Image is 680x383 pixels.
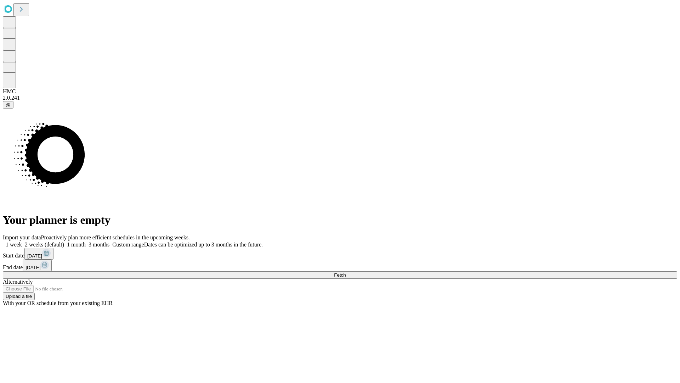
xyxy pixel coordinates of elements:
[3,248,677,260] div: Start date
[3,234,41,240] span: Import your data
[25,265,40,270] span: [DATE]
[27,253,42,259] span: [DATE]
[24,248,53,260] button: [DATE]
[3,101,13,109] button: @
[67,242,86,248] span: 1 month
[3,88,677,95] div: HMC
[112,242,144,248] span: Custom range
[6,102,11,107] span: @
[3,271,677,279] button: Fetch
[144,242,263,248] span: Dates can be optimized up to 3 months in the future.
[3,279,33,285] span: Alternatively
[41,234,190,240] span: Proactively plan more efficient schedules in the upcoming weeks.
[3,293,35,300] button: Upload a file
[6,242,22,248] span: 1 week
[334,272,346,278] span: Fetch
[89,242,109,248] span: 3 months
[3,300,113,306] span: With your OR schedule from your existing EHR
[25,242,64,248] span: 2 weeks (default)
[3,95,677,101] div: 2.0.241
[23,260,52,271] button: [DATE]
[3,260,677,271] div: End date
[3,213,677,227] h1: Your planner is empty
